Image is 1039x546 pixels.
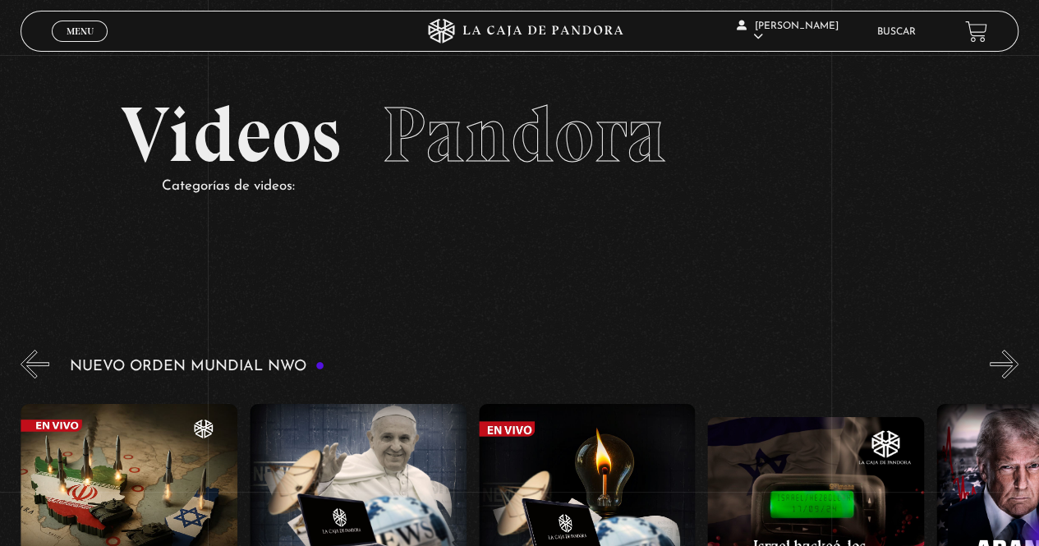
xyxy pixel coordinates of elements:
[737,21,839,42] span: [PERSON_NAME]
[965,21,987,43] a: View your shopping cart
[990,350,1018,379] button: Next
[382,88,666,181] span: Pandora
[61,40,99,52] span: Cerrar
[162,174,919,200] p: Categorías de videos:
[70,359,324,374] h3: Nuevo Orden Mundial NWO
[67,26,94,36] span: Menu
[877,27,916,37] a: Buscar
[121,96,919,174] h2: Videos
[21,350,49,379] button: Previous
